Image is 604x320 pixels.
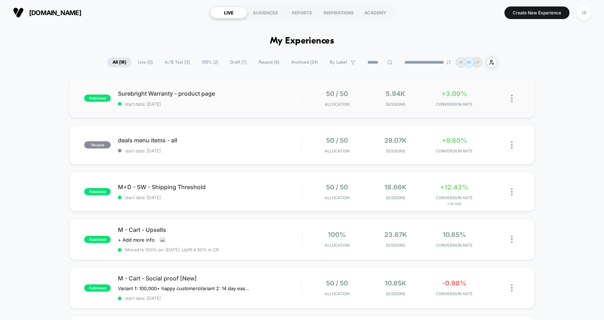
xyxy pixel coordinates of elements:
span: start date: [DATE] [118,148,302,154]
span: 5.94k [386,90,405,97]
span: Allocation [325,243,349,248]
span: 10.85k [385,279,406,287]
span: 50 / 50 [326,90,348,97]
span: 10.65% [443,231,466,238]
img: close [511,236,513,243]
button: Create New Experience [504,6,569,19]
p: IR [467,60,471,65]
span: Allocation [325,102,349,107]
span: Archived ( 24 ) [286,58,323,67]
span: published [84,236,111,243]
span: Surebright Warranty - product page [118,90,302,97]
span: for 200$ [427,202,482,206]
span: Draft ( 7 ) [225,58,252,67]
span: 23.87k [384,231,407,238]
h1: My Experiences [270,36,334,46]
img: close [511,284,513,292]
img: end [447,60,451,64]
div: REPORTS [284,7,320,18]
button: [DOMAIN_NAME] [11,7,83,18]
p: LP [474,60,480,65]
span: 50 / 50 [326,183,348,191]
span: Sessions [368,291,423,296]
span: Moved to 100% on: [DATE] . Uplift: 4.50% in CR [125,247,219,252]
span: +3.09% [441,90,467,97]
div: ACADEMY [357,7,394,18]
span: -0.98% [442,279,466,287]
span: 100% ( 2 ) [196,58,224,67]
span: + Add more info [118,237,155,243]
img: close [511,188,513,196]
span: paused [84,141,111,148]
span: A/B Test ( 3 ) [159,58,195,67]
span: Live ( 5 ) [133,58,158,67]
span: start date: [DATE] [118,101,302,107]
span: Sessions [368,195,423,200]
span: Sessions [368,243,423,248]
span: All ( 18 ) [107,58,132,67]
span: CONVERSION RATE [427,102,482,107]
span: M - Cart - Social proof [New] [118,275,302,282]
span: 50 / 50 [326,137,348,144]
span: M+D - SW - Shipping Threshold [118,183,302,191]
span: published [84,284,111,292]
span: published [84,188,111,195]
span: Allocation [325,291,349,296]
span: M - Cart - Upsells [118,226,302,233]
span: Variant 1: 100,000+ happy customersVariant 2: 14 day easy returns (paused) [118,285,251,291]
button: IR [575,5,593,20]
span: CONVERSION RATE [427,291,482,296]
span: start date: [DATE] [118,296,302,301]
span: CONVERSION RATE [427,243,482,248]
span: Sessions [368,148,423,154]
span: 50 / 50 [326,279,348,287]
span: 18.66k [384,183,407,191]
div: INSPIRATIONS [320,7,357,18]
span: start date: [DATE] [118,195,302,200]
span: deals menu items - all [118,137,302,144]
span: 100% [328,231,346,238]
span: Sessions [368,102,423,107]
span: +12.43% [440,183,468,191]
img: Visually logo [13,7,24,18]
div: IR [577,6,591,20]
p: IR [459,60,463,65]
span: Allocation [325,195,349,200]
span: Paused ( 6 ) [253,58,285,67]
div: LIVE [210,7,247,18]
span: CONVERSION RATE [427,195,482,200]
img: close [511,95,513,102]
span: CONVERSION RATE [427,148,482,154]
span: published [84,95,111,102]
span: 29.07k [384,137,407,144]
span: By Label [330,60,347,65]
div: AUDIENCES [247,7,284,18]
span: Allocation [325,148,349,154]
span: [DOMAIN_NAME] [29,9,81,17]
img: close [511,141,513,149]
span: +9.80% [442,137,467,144]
